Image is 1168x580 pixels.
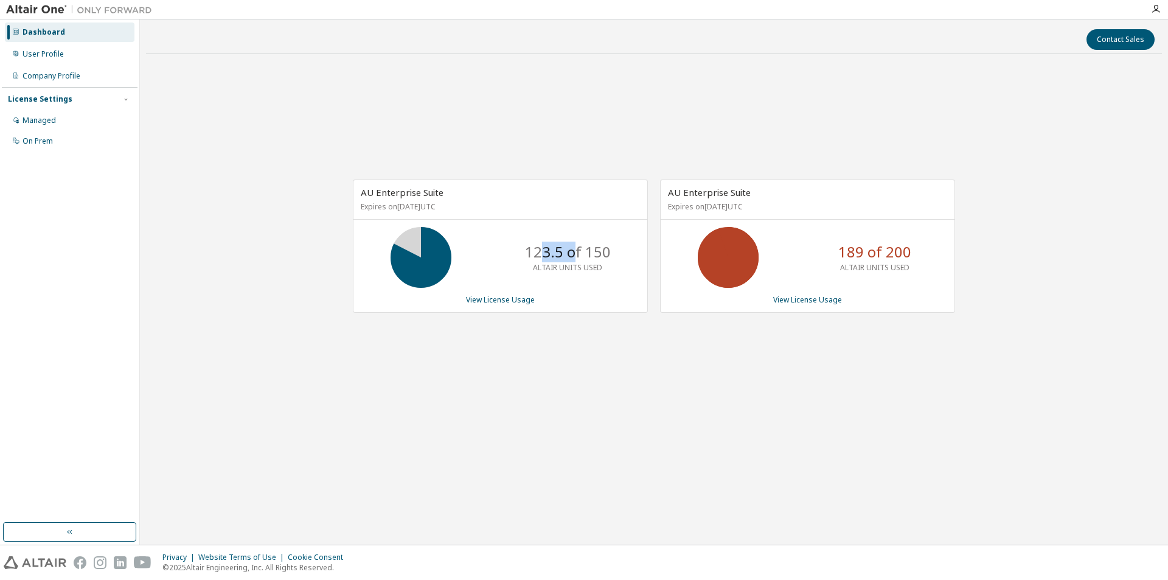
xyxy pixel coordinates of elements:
span: AU Enterprise Suite [361,186,443,198]
img: altair_logo.svg [4,556,66,569]
button: Contact Sales [1086,29,1155,50]
p: ALTAIR UNITS USED [533,262,602,273]
img: Altair One [6,4,158,16]
a: View License Usage [466,295,535,305]
p: © 2025 Altair Engineering, Inc. All Rights Reserved. [162,562,350,573]
div: Website Terms of Use [198,553,288,562]
div: License Settings [8,94,72,104]
p: 123.5 of 150 [525,242,611,262]
div: Dashboard [23,27,65,37]
span: AU Enterprise Suite [668,186,751,198]
p: Expires on [DATE] UTC [668,201,944,212]
img: facebook.svg [74,556,86,569]
p: 189 of 200 [838,242,911,262]
p: ALTAIR UNITS USED [840,262,909,273]
img: youtube.svg [134,556,151,569]
div: User Profile [23,49,64,59]
img: instagram.svg [94,556,106,569]
div: Managed [23,116,56,125]
div: Company Profile [23,71,80,81]
div: Cookie Consent [288,553,350,562]
div: Privacy [162,553,198,562]
img: linkedin.svg [114,556,127,569]
div: On Prem [23,136,53,146]
a: View License Usage [773,295,842,305]
p: Expires on [DATE] UTC [361,201,637,212]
